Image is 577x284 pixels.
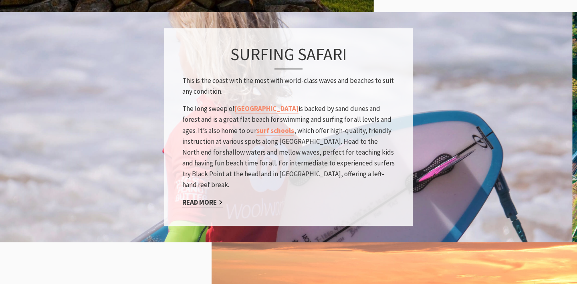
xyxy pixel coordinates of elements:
h3: Surfing safari [182,44,395,69]
a: Read More [182,198,223,207]
a: [GEOGRAPHIC_DATA] [235,104,299,113]
a: surf schools [256,126,294,135]
p: The long sweep of is backed by sand dunes and forest and is a great flat beach for swimming and s... [182,103,395,191]
p: This is the coast with the most with world-class waves and beaches to suit any condition. [182,75,395,97]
